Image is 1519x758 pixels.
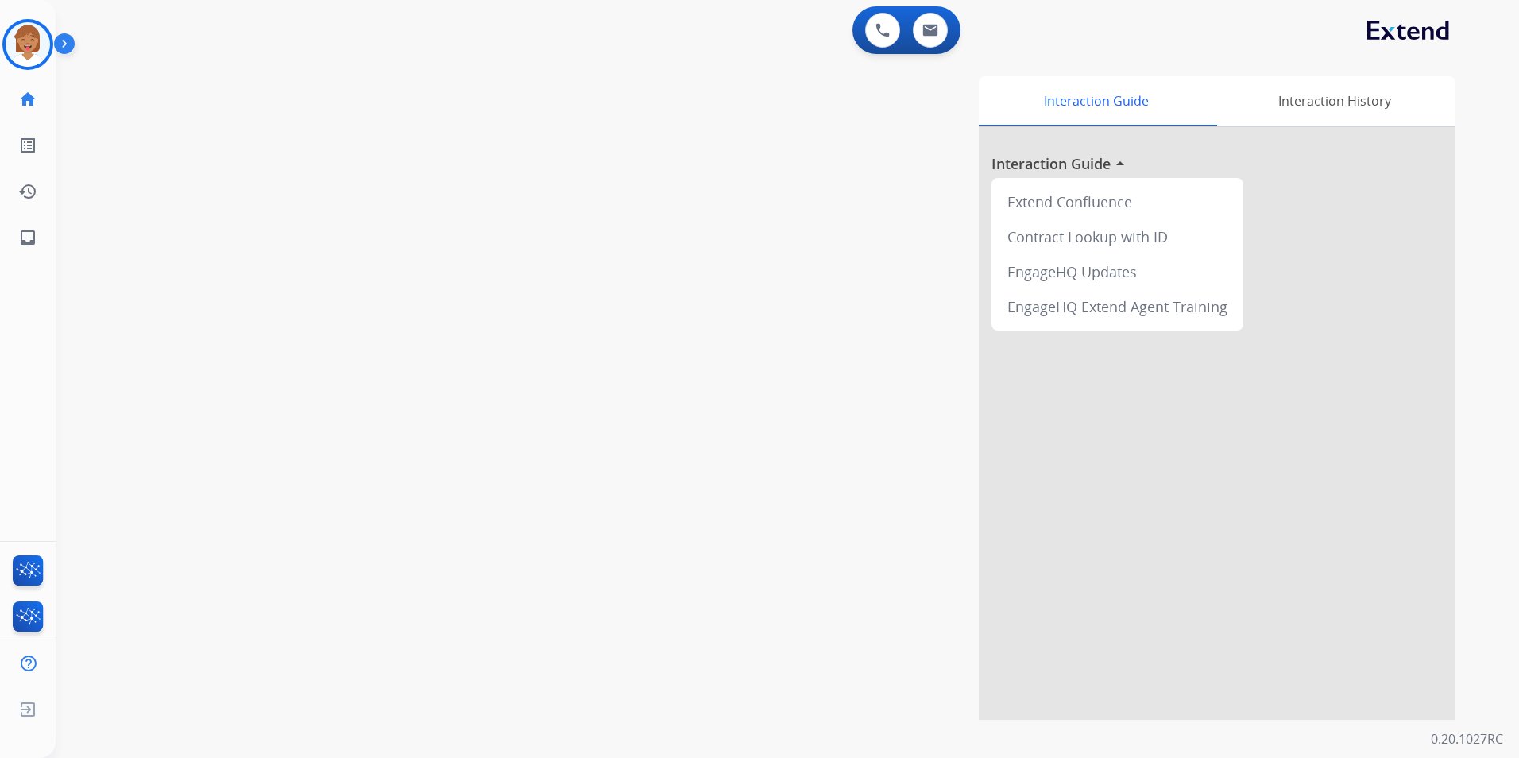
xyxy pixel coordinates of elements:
p: 0.20.1027RC [1431,729,1503,748]
div: EngageHQ Extend Agent Training [998,289,1237,324]
mat-icon: history [18,182,37,201]
mat-icon: inbox [18,228,37,247]
div: EngageHQ Updates [998,254,1237,289]
div: Extend Confluence [998,184,1237,219]
mat-icon: home [18,90,37,109]
img: avatar [6,22,50,67]
div: Contract Lookup with ID [998,219,1237,254]
mat-icon: list_alt [18,136,37,155]
div: Interaction History [1213,76,1455,126]
div: Interaction Guide [979,76,1213,126]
